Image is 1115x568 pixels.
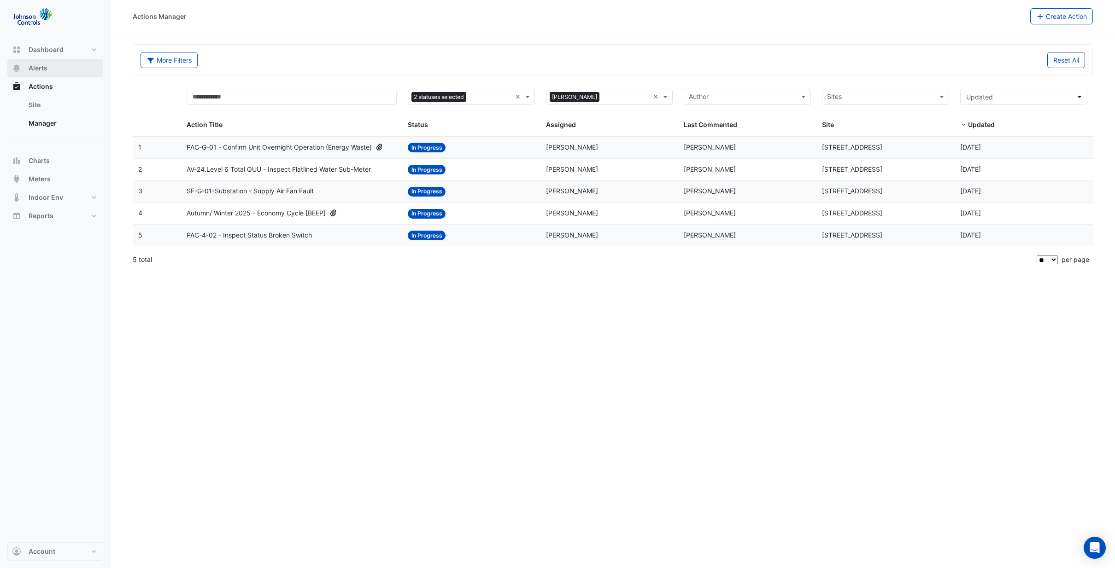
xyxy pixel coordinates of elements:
span: Action Title [187,121,223,128]
span: [STREET_ADDRESS] [822,143,882,151]
a: Site [21,96,103,114]
div: Open Intercom Messenger [1084,537,1106,559]
span: Status [408,121,428,128]
button: Alerts [7,59,103,77]
span: [PERSON_NAME] [684,209,736,217]
span: Meters [29,174,51,184]
span: [STREET_ADDRESS] [822,165,882,173]
span: Site [822,121,834,128]
span: 4 [138,209,142,217]
span: [PERSON_NAME] [546,209,598,217]
div: Actions [7,96,103,136]
button: More Filters [141,52,198,68]
span: PAC-G-01 - Confirm Unit Overnight Operation (Energy Waste) [187,142,372,153]
app-icon: Actions [12,82,21,91]
span: In Progress [408,165,446,174]
span: [PERSON_NAME] [684,165,736,173]
span: [STREET_ADDRESS] [822,187,882,195]
span: Updated [968,121,995,128]
button: Updated [960,89,1087,105]
span: [PERSON_NAME] [684,143,736,151]
span: Actions [29,82,53,91]
span: In Progress [408,187,446,197]
button: Account [7,542,103,561]
span: [PERSON_NAME] [546,165,598,173]
span: Updated [966,93,993,101]
span: 1 [138,143,141,151]
span: 2025-06-27T10:51:49.816 [960,187,981,195]
span: [PERSON_NAME] [546,231,598,239]
img: Company Logo [11,7,53,26]
span: Reports [29,211,53,220]
span: 2025-06-23T14:15:21.627 [960,209,981,217]
span: [PERSON_NAME] [684,231,736,239]
span: Clear [515,92,523,102]
app-icon: Charts [12,156,21,165]
button: Reports [7,207,103,225]
span: Last Commented [684,121,737,128]
span: 3 [138,187,142,195]
app-icon: Meters [12,174,21,184]
button: Dashboard [7,41,103,59]
span: [STREET_ADDRESS] [822,209,882,217]
span: In Progress [408,209,446,219]
button: Actions [7,77,103,96]
span: Indoor Env [29,193,63,202]
span: In Progress [408,143,446,152]
span: Alerts [29,64,47,73]
span: 2025-09-04T11:34:27.876 [960,143,981,151]
button: Indoor Env [7,188,103,207]
app-icon: Reports [12,211,21,220]
span: SF-G-01-Substation - Supply Air Fan Fault [187,186,314,197]
span: [PERSON_NAME] [550,92,599,102]
span: Assigned [546,121,576,128]
span: In Progress [408,231,446,240]
span: 5 [138,231,142,239]
span: PAC-4-02 - Inspect Status Broken Switch [187,230,312,241]
span: Clear [653,92,661,102]
span: 2 [138,165,142,173]
span: 2025-08-15T14:08:41.991 [960,165,981,173]
button: Charts [7,151,103,170]
span: 2025-05-22T08:15:42.635 [960,231,981,239]
span: [PERSON_NAME] [684,187,736,195]
span: Dashboard [29,45,64,54]
span: per page [1062,255,1089,263]
button: Meters [7,170,103,188]
app-icon: Indoor Env [12,193,21,202]
button: Reset All [1047,52,1085,68]
span: [PERSON_NAME] [546,143,598,151]
span: Account [29,547,55,556]
button: Create Action [1030,8,1093,24]
span: [STREET_ADDRESS] [822,231,882,239]
app-icon: Alerts [12,64,21,73]
a: Manager [21,114,103,133]
span: Autumn/ Winter 2025 - Economy Cycle [BEEP] [187,208,326,219]
div: Actions Manager [133,12,187,21]
span: 2 statuses selected [411,92,466,102]
span: Charts [29,156,50,165]
div: 5 total [133,248,1035,271]
span: [PERSON_NAME] [546,187,598,195]
app-icon: Dashboard [12,45,21,54]
span: AV-24.Level 6 Total QUU - Inspect Flatlined Water Sub-Meter [187,164,371,175]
